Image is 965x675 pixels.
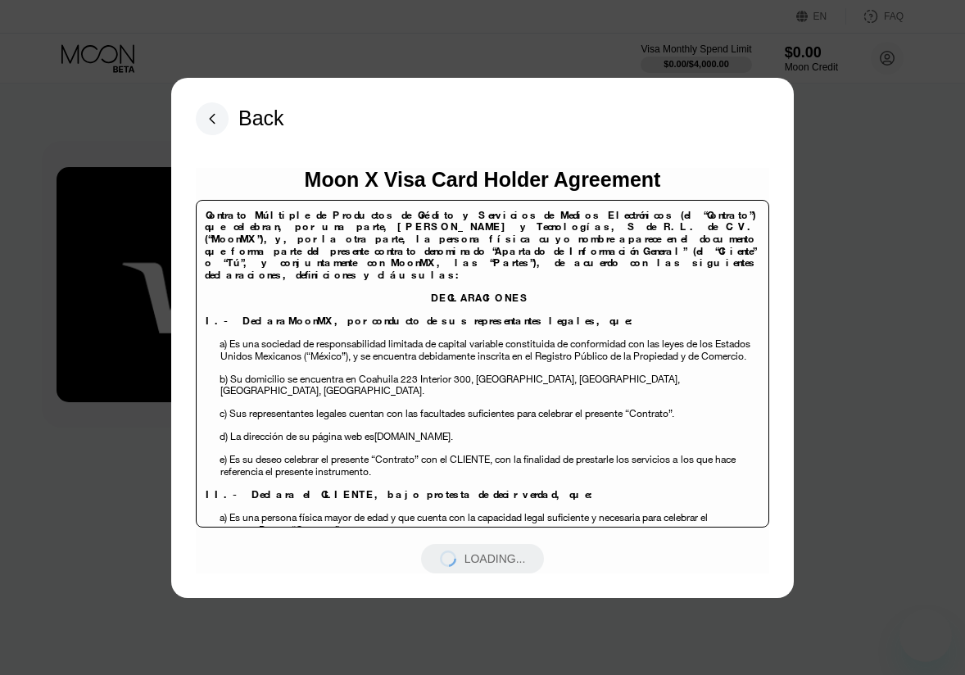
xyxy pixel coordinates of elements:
[220,372,681,398] span: , [GEOGRAPHIC_DATA], [GEOGRAPHIC_DATA].
[225,429,374,443] span: ) La dirección de su página web es
[665,452,677,466] span: s a
[205,220,756,246] span: [PERSON_NAME] y Tecnologías, S de R.L. de C.V. (“MoonMX”),
[431,291,530,305] span: DECLARACIONES
[334,314,637,328] span: , por conducto de sus representantes legales, que:
[196,102,284,135] div: Back
[359,372,677,386] span: Coahuila 223 Interior 300, [GEOGRAPHIC_DATA], [GEOGRAPHIC_DATA]
[220,510,708,537] span: a) Es una persona física mayor de edad y que cuenta con la capacidad legal suficiente y necesaria...
[220,452,736,478] span: los que hace referencia el presente instrumento.
[374,429,453,443] span: [DOMAIN_NAME].
[288,314,334,328] span: MoonMX
[220,452,224,466] span: e
[305,168,661,192] div: Moon X Visa Card Holder Agreement
[205,232,756,270] span: y, por la otra parte, la persona física cuyo nombre aparece en el documento que forma parte del p...
[224,452,665,466] span: ) Es su deseo celebrar el presente “Contrato” con el CLIENTE, con la finalidad de prestarle los s...
[205,208,755,234] span: Contrato Múltiple de Productos de Crédito y Servicios de Medios Electrónicos (el “Contrato”) que ...
[206,487,596,501] span: II.- Declara el CLIENTE, bajo protesta de decir verdad, que:
[391,256,437,270] span: MoonMX
[224,406,674,420] span: ) Sus representantes legales cuentan con las facultades suficientes para celebrar el presente “Co...
[899,609,952,662] iframe: Button to launch messaging window
[220,406,224,420] span: c
[220,337,750,363] span: a) Es una sociedad de responsabilidad limitada de capital variable constituida de conformidad con...
[205,256,756,282] span: , las “Partes”), de acuerdo con las siguientes declaraciones, definiciones y cláusulas:
[220,372,356,386] span: b) Su domicilio se encuentra en
[220,429,225,443] span: d
[238,106,284,130] div: Back
[206,314,288,328] span: I.- Declara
